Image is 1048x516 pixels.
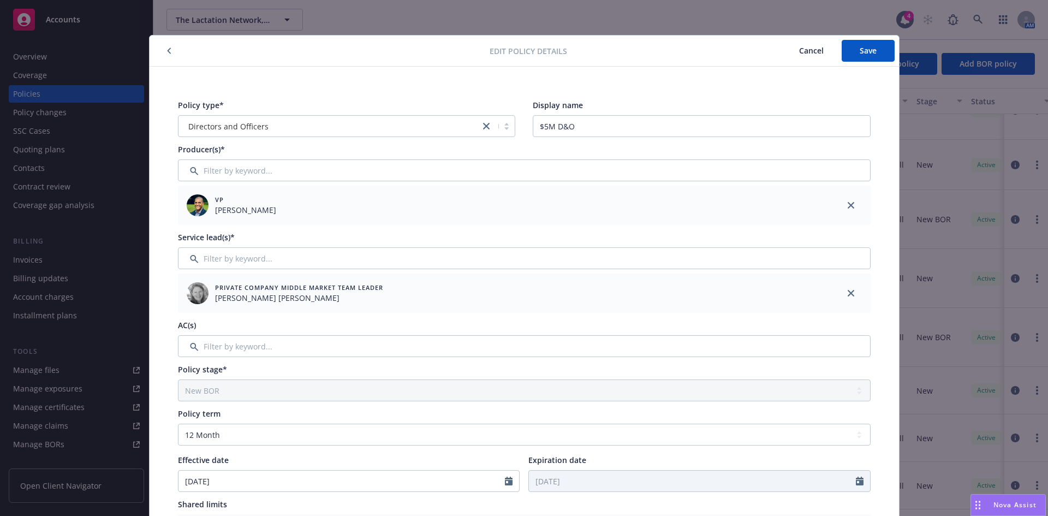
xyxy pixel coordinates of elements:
input: Filter by keyword... [178,247,871,269]
input: Filter by keyword... [178,159,871,181]
span: VP [215,195,276,204]
span: Policy term [178,408,221,419]
span: Private Company Middle Market Team Leader [215,283,383,292]
img: employee photo [187,194,209,216]
span: Service lead(s)* [178,232,235,242]
a: close [844,199,858,212]
span: Cancel [799,45,824,56]
span: Policy type* [178,100,224,110]
input: Filter by keyword... [178,335,871,357]
a: close [480,120,493,133]
span: Directors and Officers [188,121,269,132]
span: [PERSON_NAME] [215,204,276,216]
span: Nova Assist [993,500,1037,509]
button: Cancel [781,40,842,62]
span: Display name [533,100,583,110]
span: Directors and Officers [184,121,475,132]
span: Save [860,45,877,56]
span: [PERSON_NAME] [PERSON_NAME] [215,292,383,304]
span: Effective date [178,455,229,465]
svg: Calendar [856,477,864,485]
div: Drag to move [971,495,985,515]
a: close [844,287,858,300]
button: Nova Assist [970,494,1046,516]
span: Producer(s)* [178,144,225,155]
button: Save [842,40,895,62]
span: Expiration date [528,455,586,465]
span: Policy stage* [178,364,227,375]
img: employee photo [187,282,209,304]
svg: Calendar [505,477,513,485]
span: AC(s) [178,320,196,330]
span: Shared limits [178,499,227,509]
input: MM/DD/YYYY [178,471,505,491]
span: Edit policy details [490,45,567,57]
input: MM/DD/YYYY [529,471,856,491]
